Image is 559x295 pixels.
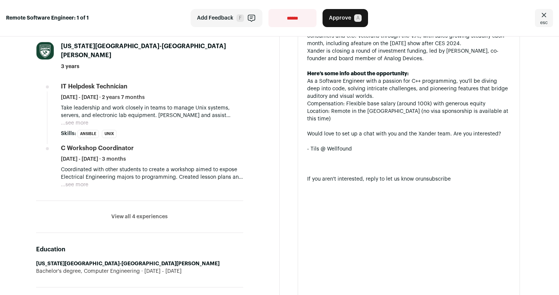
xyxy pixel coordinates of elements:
h2: Education [36,245,243,254]
div: If you aren't interested, reply to let us know or [307,175,511,183]
div: - Tils @ Wellfound [307,145,511,153]
span: Add Feedback [197,14,233,22]
span: [US_STATE][GEOGRAPHIC_DATA]-[GEOGRAPHIC_DATA][PERSON_NAME] [61,43,226,58]
button: Add Feedback F [191,9,262,27]
div: Would love to set up a chat with you and the Xander team. Are you interested? [307,130,511,138]
li: Ansible [77,130,99,138]
p: Coordinated with other students to create a workshop aimed to expose Electrical Engineering major... [61,166,243,181]
strong: [US_STATE][GEOGRAPHIC_DATA]-[GEOGRAPHIC_DATA][PERSON_NAME] [36,261,220,266]
li: Unix [102,130,117,138]
span: [DATE] - [DATE] [140,268,182,275]
li: Location: Remote in the [GEOGRAPHIC_DATA] (no visa sponsorship is available at this time) [307,108,511,123]
div: IT Helpdesk Technician [61,82,127,91]
strong: Here’s some info about the opportunity: [307,71,409,76]
div: Bachelor's degree, Computer Engineering [36,268,243,275]
span: Skills: [61,130,76,137]
button: ...see more [61,119,88,127]
span: [DATE] - [DATE] · 2 years 7 months [61,94,145,101]
span: Approve [329,14,351,22]
strong: Remote Software Engineer: 1 of 1 [6,14,89,22]
button: ...see more [61,181,88,189]
li: Xander is closing a round of investment funding, led by [PERSON_NAME], co-founder and board membe... [307,47,511,62]
span: 3 years [61,63,79,70]
span: As a Software Engineer with a passion for C++ programming, you'll be diving deep into code, solvi... [307,79,508,99]
span: F [236,14,244,22]
span: A [354,14,362,22]
p: Take leadership and work closely in teams to manage Unix systems, servers, and electronic lab equ... [61,104,243,119]
li: Compensation: Flexible base salary (around 100k) with generous equity [307,100,511,108]
div: C Workshop Coordinator [61,144,134,152]
img: 3f62282d4a1546c0f00eb9f9b3c50a97d11c3984320ad908e7fb4a4364d817a8 [36,42,54,59]
a: Close [535,9,553,27]
a: feature on the [DATE] show after CES 2024 [354,41,460,46]
a: unsubscribe [420,176,451,182]
span: [DATE] - [DATE] · 3 months [61,155,126,163]
span: esc [540,20,548,26]
button: Approve A [323,9,368,27]
button: View all 4 experiences [111,213,168,220]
